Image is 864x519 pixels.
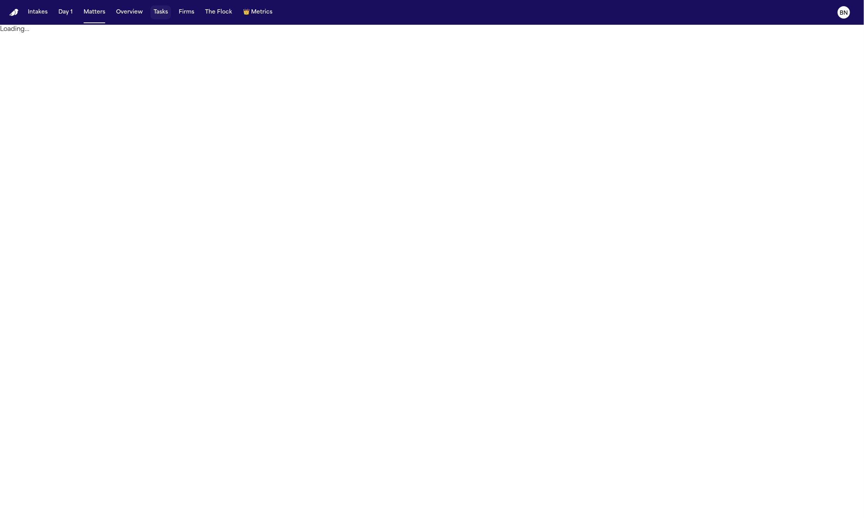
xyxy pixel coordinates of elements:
a: Home [9,9,19,16]
button: Matters [80,5,108,19]
button: Intakes [25,5,51,19]
button: Day 1 [55,5,76,19]
button: Overview [113,5,146,19]
button: The Flock [202,5,235,19]
img: Finch Logo [9,9,19,16]
button: Tasks [151,5,171,19]
button: Firms [176,5,197,19]
button: crownMetrics [240,5,275,19]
